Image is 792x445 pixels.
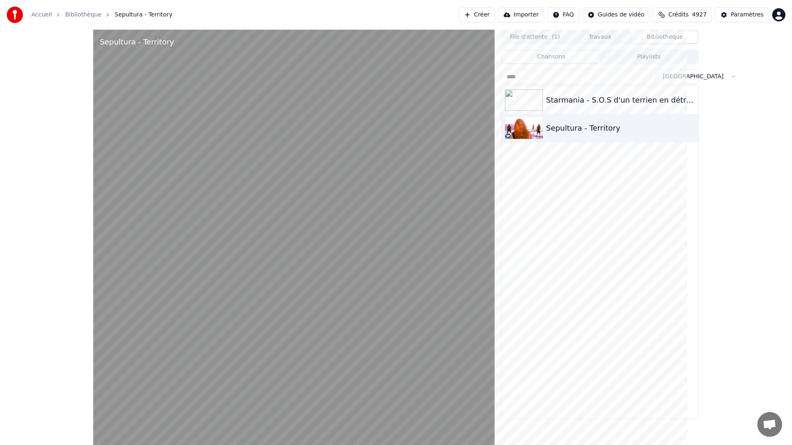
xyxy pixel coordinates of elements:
[115,11,172,19] span: Sepultura - Territory
[546,94,695,106] div: Starmania - S.O.S d'un terrien en détresse
[663,73,724,81] span: [GEOGRAPHIC_DATA]
[502,31,568,43] button: File d'attente
[600,51,698,63] button: Playlists
[502,51,600,63] button: Chansons
[632,31,698,43] button: Bibliothèque
[568,31,633,43] button: Travaux
[668,11,688,19] span: Crédits
[757,412,782,437] div: Ouvrir le chat
[31,11,52,19] a: Accueil
[498,7,544,22] button: Importer
[65,11,101,19] a: Bibliothèque
[100,36,174,48] div: Sepultura - Territory
[31,11,172,19] nav: breadcrumb
[552,33,560,41] span: ( 1 )
[692,11,707,19] span: 4927
[731,11,764,19] div: Paramètres
[546,122,695,134] div: Sepultura - Territory
[547,7,579,22] button: FAQ
[459,7,495,22] button: Créer
[653,7,712,22] button: Crédits4927
[7,7,23,23] img: youka
[582,7,650,22] button: Guides de vidéo
[715,7,769,22] button: Paramètres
